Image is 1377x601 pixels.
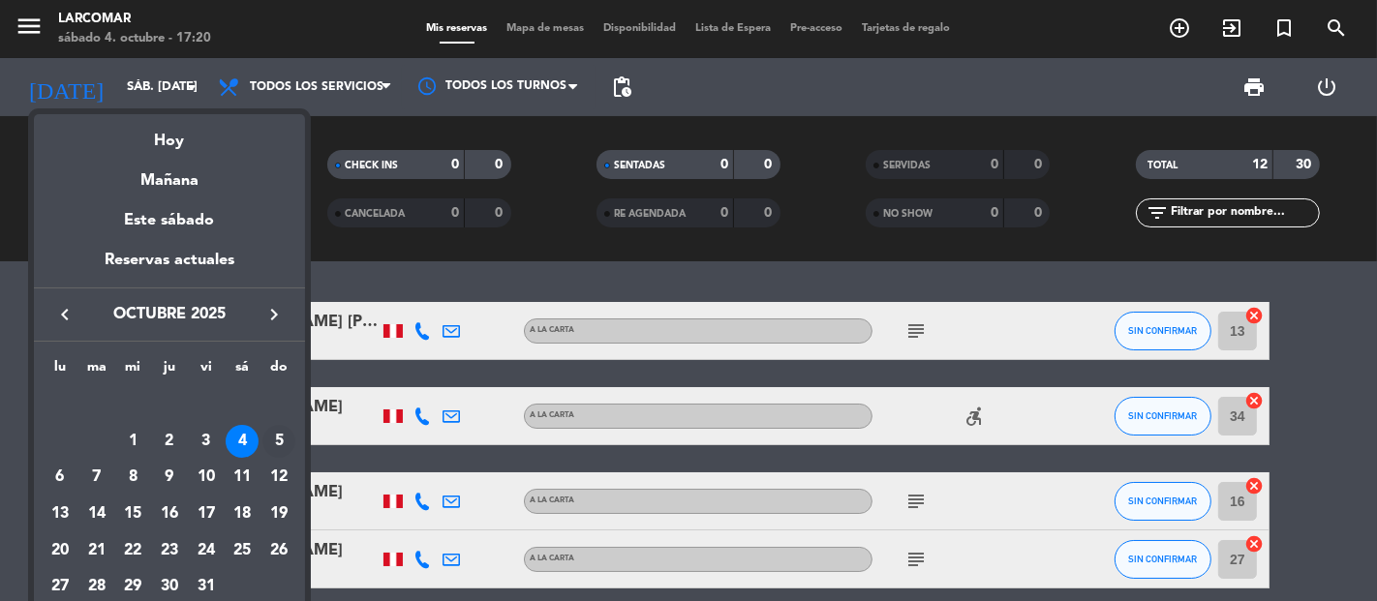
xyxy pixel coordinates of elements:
th: jueves [151,356,188,386]
div: 15 [116,497,149,530]
td: 22 de octubre de 2025 [114,532,151,569]
div: Mañana [34,154,305,194]
td: 4 de octubre de 2025 [225,423,261,460]
th: sábado [225,356,261,386]
td: 5 de octubre de 2025 [260,423,297,460]
td: 14 de octubre de 2025 [78,496,115,532]
div: 11 [226,461,259,494]
div: 7 [80,461,113,494]
td: 9 de octubre de 2025 [151,460,188,496]
td: 20 de octubre de 2025 [42,532,78,569]
td: 13 de octubre de 2025 [42,496,78,532]
th: lunes [42,356,78,386]
div: 1 [116,425,149,458]
div: 22 [116,534,149,567]
td: 2 de octubre de 2025 [151,423,188,460]
div: 5 [262,425,295,458]
th: miércoles [114,356,151,386]
span: octubre 2025 [82,302,257,327]
button: keyboard_arrow_left [47,302,82,327]
div: 12 [262,461,295,494]
th: martes [78,356,115,386]
td: OCT. [42,386,297,423]
td: 12 de octubre de 2025 [260,460,297,496]
div: 23 [153,534,186,567]
div: 8 [116,461,149,494]
div: Reservas actuales [34,248,305,287]
div: 25 [226,534,259,567]
i: keyboard_arrow_left [53,303,76,326]
th: viernes [188,356,225,386]
div: 2 [153,425,186,458]
div: Este sábado [34,194,305,248]
div: 14 [80,497,113,530]
td: 25 de octubre de 2025 [225,532,261,569]
div: 24 [190,534,223,567]
div: 17 [190,497,223,530]
td: 24 de octubre de 2025 [188,532,225,569]
div: 3 [190,425,223,458]
td: 7 de octubre de 2025 [78,460,115,496]
div: 16 [153,497,186,530]
td: 10 de octubre de 2025 [188,460,225,496]
div: 10 [190,461,223,494]
td: 8 de octubre de 2025 [114,460,151,496]
div: 9 [153,461,186,494]
td: 3 de octubre de 2025 [188,423,225,460]
div: 6 [44,461,76,494]
div: 4 [226,425,259,458]
div: 21 [80,534,113,567]
div: 20 [44,534,76,567]
button: keyboard_arrow_right [257,302,291,327]
td: 17 de octubre de 2025 [188,496,225,532]
td: 15 de octubre de 2025 [114,496,151,532]
div: 26 [262,534,295,567]
div: 18 [226,497,259,530]
td: 16 de octubre de 2025 [151,496,188,532]
i: keyboard_arrow_right [262,303,286,326]
th: domingo [260,356,297,386]
td: 18 de octubre de 2025 [225,496,261,532]
td: 23 de octubre de 2025 [151,532,188,569]
td: 26 de octubre de 2025 [260,532,297,569]
div: Hoy [34,114,305,154]
td: 21 de octubre de 2025 [78,532,115,569]
div: 13 [44,497,76,530]
td: 6 de octubre de 2025 [42,460,78,496]
td: 19 de octubre de 2025 [260,496,297,532]
td: 11 de octubre de 2025 [225,460,261,496]
div: 19 [262,497,295,530]
td: 1 de octubre de 2025 [114,423,151,460]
